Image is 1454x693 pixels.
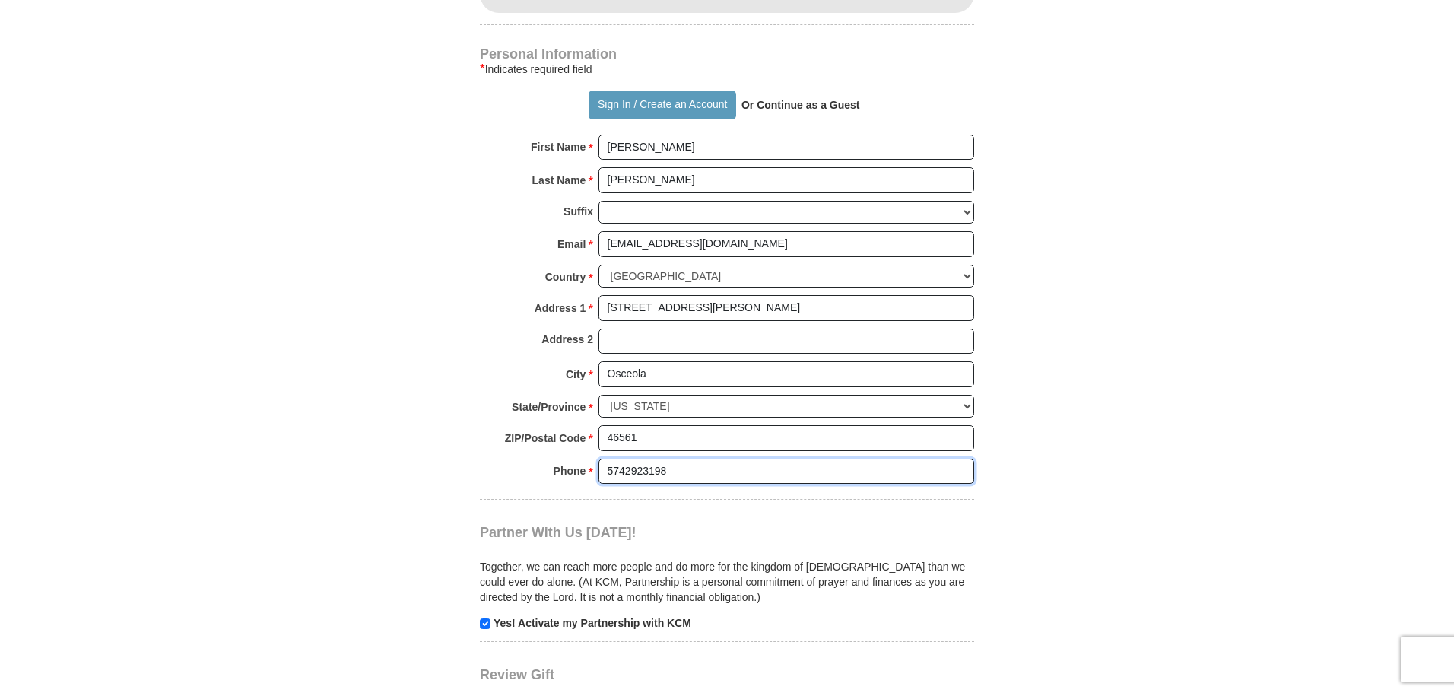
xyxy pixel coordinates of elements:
strong: Email [557,234,586,255]
button: Sign In / Create an Account [589,91,735,119]
p: Together, we can reach more people and do more for the kingdom of [DEMOGRAPHIC_DATA] than we coul... [480,559,974,605]
strong: ZIP/Postal Code [505,428,586,449]
strong: Or Continue as a Guest [741,99,860,111]
strong: First Name [531,136,586,157]
strong: Address 1 [535,297,586,319]
strong: Suffix [564,201,593,222]
strong: State/Province [512,396,586,418]
strong: City [566,364,586,385]
strong: Last Name [532,170,586,191]
span: Partner With Us [DATE]! [480,525,637,540]
strong: Yes! Activate my Partnership with KCM [494,617,691,629]
div: Indicates required field [480,60,974,78]
strong: Country [545,266,586,288]
h4: Personal Information [480,48,974,60]
strong: Address 2 [541,329,593,350]
span: Review Gift [480,667,554,682]
strong: Phone [554,460,586,482]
